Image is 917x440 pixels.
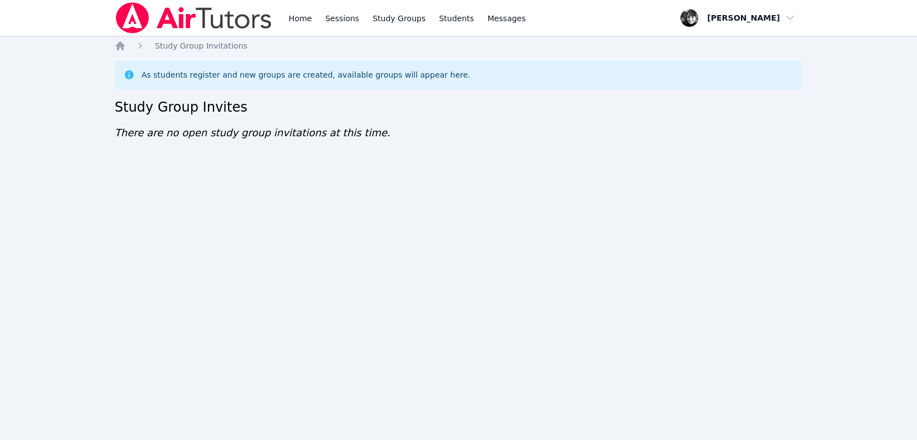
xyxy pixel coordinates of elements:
[115,40,802,51] nav: Breadcrumb
[115,98,802,116] h2: Study Group Invites
[155,40,247,51] a: Study Group Invitations
[115,2,273,34] img: Air Tutors
[155,41,247,50] span: Study Group Invitations
[141,69,470,80] div: As students register and new groups are created, available groups will appear here.
[115,127,390,138] span: There are no open study group invitations at this time.
[488,13,526,24] span: Messages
